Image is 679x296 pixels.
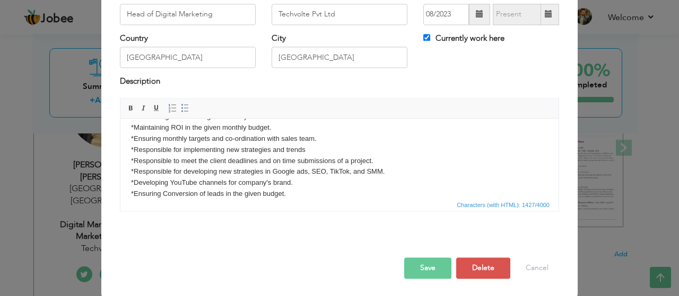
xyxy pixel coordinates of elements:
label: Description [120,76,160,87]
a: Bold [125,102,137,114]
span: Characters (with HTML): 1427/4000 [455,200,552,210]
button: Cancel [515,257,559,279]
label: Currently work here [423,33,504,44]
iframe: Rich Text Editor, workEditor [120,119,559,198]
div: Statistics [455,200,553,210]
input: From [423,4,469,25]
a: Insert/Remove Numbered List [167,102,178,114]
label: City [272,33,286,44]
input: Currently work here [423,34,430,41]
a: Italic [138,102,150,114]
button: Delete [456,257,510,279]
input: Present [493,4,541,25]
button: Save [404,257,451,279]
label: Country [120,33,148,44]
a: Underline [151,102,162,114]
a: Insert/Remove Bulleted List [179,102,191,114]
